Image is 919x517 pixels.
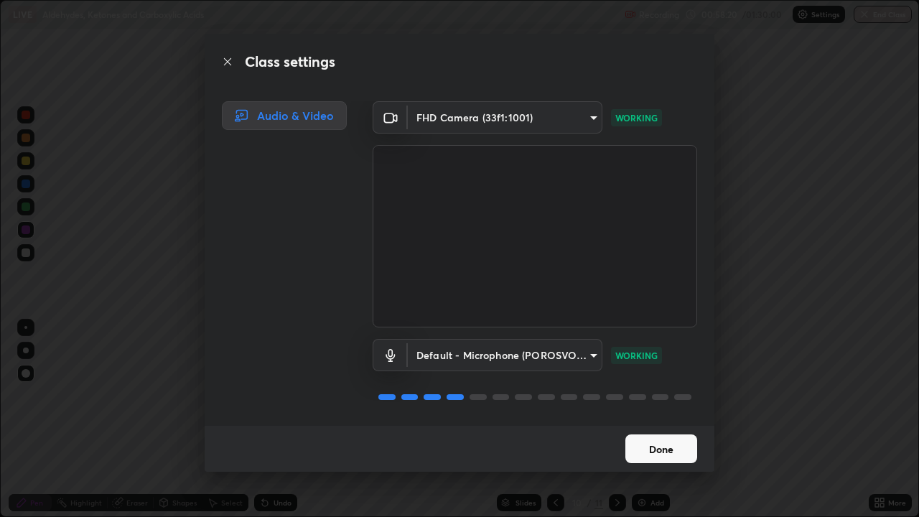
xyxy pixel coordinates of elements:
p: WORKING [615,349,658,362]
p: WORKING [615,111,658,124]
button: Done [625,434,697,463]
h2: Class settings [245,51,335,73]
div: Audio & Video [222,101,347,130]
div: FHD Camera (33f1:1001) [408,101,602,134]
div: FHD Camera (33f1:1001) [408,339,602,371]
